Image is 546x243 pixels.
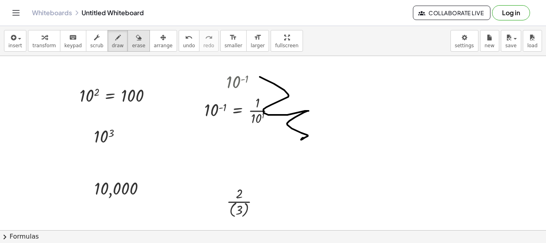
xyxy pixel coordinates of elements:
[492,5,530,20] button: Log in
[90,43,104,48] span: scrub
[8,43,22,48] span: insert
[32,43,56,48] span: transform
[183,43,195,48] span: undo
[271,30,303,52] button: fullscreen
[64,43,82,48] span: keypad
[205,33,213,42] i: redo
[203,43,214,48] span: redo
[4,30,26,52] button: insert
[60,30,86,52] button: keyboardkeypad
[112,43,124,48] span: draw
[251,43,265,48] span: larger
[69,33,77,42] i: keyboard
[32,9,72,17] a: Whiteboards
[246,30,269,52] button: format_sizelarger
[132,43,145,48] span: erase
[523,30,542,52] button: load
[154,43,173,48] span: arrange
[86,30,108,52] button: scrub
[505,43,516,48] span: save
[179,30,199,52] button: undoundo
[220,30,247,52] button: format_sizesmaller
[149,30,177,52] button: arrange
[229,33,237,42] i: format_size
[484,43,494,48] span: new
[108,30,128,52] button: draw
[450,30,478,52] button: settings
[10,6,22,19] button: Toggle navigation
[254,33,261,42] i: format_size
[420,9,484,16] span: Collaborate Live
[455,43,474,48] span: settings
[501,30,521,52] button: save
[128,30,149,52] button: erase
[225,43,242,48] span: smaller
[199,30,219,52] button: redoredo
[275,43,298,48] span: fullscreen
[413,6,490,20] button: Collaborate Live
[480,30,499,52] button: new
[28,30,60,52] button: transform
[185,33,193,42] i: undo
[527,43,538,48] span: load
